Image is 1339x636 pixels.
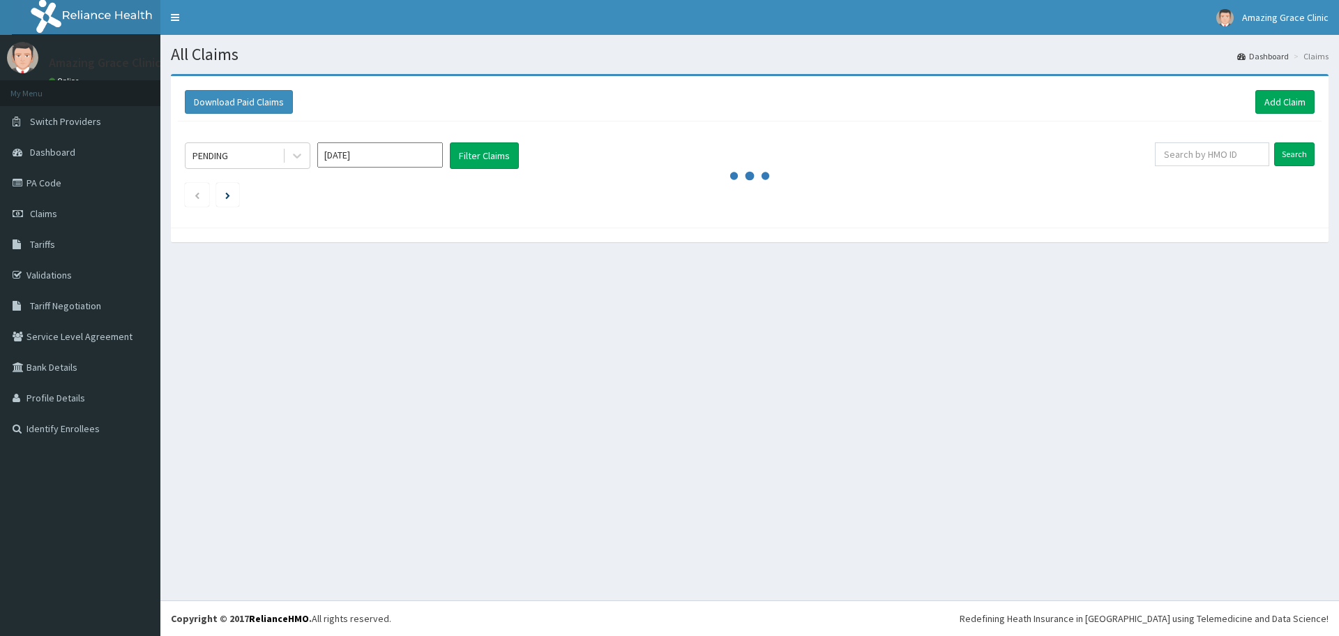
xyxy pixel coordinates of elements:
li: Claims [1290,50,1329,62]
span: Switch Providers [30,115,101,128]
a: RelianceHMO [249,612,309,625]
img: User Image [1216,9,1234,27]
a: Dashboard [1237,50,1289,62]
p: Amazing Grace Clinic [49,57,161,69]
footer: All rights reserved. [160,600,1339,636]
div: Redefining Heath Insurance in [GEOGRAPHIC_DATA] using Telemedicine and Data Science! [960,612,1329,626]
a: Previous page [194,188,200,201]
span: Dashboard [30,146,75,158]
img: User Image [7,42,38,73]
span: Tariff Negotiation [30,299,101,312]
a: Add Claim [1255,90,1315,114]
button: Filter Claims [450,142,519,169]
svg: audio-loading [729,155,771,197]
strong: Copyright © 2017 . [171,612,312,625]
span: Tariffs [30,238,55,251]
input: Select Month and Year [317,142,443,168]
a: Online [49,76,82,86]
a: Next page [225,188,230,201]
button: Download Paid Claims [185,90,293,114]
span: Claims [30,207,57,220]
h1: All Claims [171,45,1329,64]
span: Amazing Grace Clinic [1242,11,1329,24]
div: PENDING [192,149,228,163]
input: Search by HMO ID [1155,142,1269,166]
input: Search [1274,142,1315,166]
